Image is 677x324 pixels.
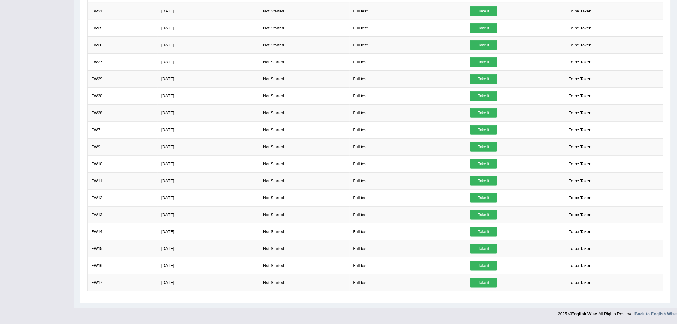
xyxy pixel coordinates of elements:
td: EW7 [88,121,158,138]
td: Not Started [259,189,349,206]
td: [DATE] [158,104,259,121]
td: EW10 [88,155,158,172]
td: Full test [350,3,467,20]
td: EW16 [88,257,158,274]
td: EW9 [88,138,158,155]
td: Full test [350,121,467,138]
td: Not Started [259,240,349,257]
span: To be Taken [566,57,595,67]
span: To be Taken [566,176,595,186]
td: Full test [350,104,467,121]
td: Full test [350,240,467,257]
div: 2025 © All Rights Reserved [558,308,677,317]
span: To be Taken [566,74,595,84]
span: To be Taken [566,261,595,271]
td: Full test [350,87,467,104]
td: [DATE] [158,172,259,189]
a: Take it [470,74,497,84]
td: Not Started [259,104,349,121]
td: Not Started [259,206,349,223]
td: [DATE] [158,240,259,257]
a: Take it [470,193,497,203]
td: [DATE] [158,138,259,155]
td: [DATE] [158,20,259,36]
span: To be Taken [566,6,595,16]
td: EW14 [88,223,158,240]
td: Full test [350,70,467,87]
td: [DATE] [158,274,259,291]
td: [DATE] [158,189,259,206]
span: To be Taken [566,193,595,203]
td: EW17 [88,274,158,291]
td: [DATE] [158,53,259,70]
span: To be Taken [566,108,595,118]
a: Take it [470,227,497,237]
span: To be Taken [566,244,595,254]
td: [DATE] [158,206,259,223]
td: [DATE] [158,3,259,20]
strong: English Wise. [571,312,598,317]
td: [DATE] [158,121,259,138]
span: To be Taken [566,91,595,101]
a: Take it [470,244,497,254]
span: To be Taken [566,125,595,135]
td: [DATE] [158,155,259,172]
a: Take it [470,278,497,288]
a: Take it [470,91,497,101]
a: Take it [470,176,497,186]
td: Not Started [259,36,349,53]
a: Take it [470,142,497,152]
td: [DATE] [158,257,259,274]
td: [DATE] [158,223,259,240]
td: Full test [350,20,467,36]
td: Not Started [259,138,349,155]
td: EW15 [88,240,158,257]
td: EW12 [88,189,158,206]
td: Full test [350,189,467,206]
td: EW29 [88,70,158,87]
span: To be Taken [566,278,595,288]
td: EW11 [88,172,158,189]
a: Take it [470,159,497,169]
span: To be Taken [566,210,595,220]
td: Full test [350,138,467,155]
a: Take it [470,23,497,33]
td: Not Started [259,121,349,138]
td: EW31 [88,3,158,20]
td: [DATE] [158,36,259,53]
td: EW26 [88,36,158,53]
span: To be Taken [566,159,595,169]
a: Take it [470,57,497,67]
td: Full test [350,223,467,240]
a: Take it [470,125,497,135]
td: Full test [350,257,467,274]
a: Take it [470,108,497,118]
a: Back to English Wise [635,312,677,317]
td: Not Started [259,274,349,291]
td: Full test [350,206,467,223]
td: Full test [350,172,467,189]
td: Not Started [259,223,349,240]
td: EW13 [88,206,158,223]
td: Not Started [259,172,349,189]
span: To be Taken [566,142,595,152]
span: To be Taken [566,40,595,50]
td: Not Started [259,53,349,70]
td: [DATE] [158,70,259,87]
td: Full test [350,36,467,53]
span: To be Taken [566,23,595,33]
td: Full test [350,274,467,291]
td: Not Started [259,155,349,172]
td: EW27 [88,53,158,70]
td: Full test [350,53,467,70]
td: Not Started [259,70,349,87]
span: To be Taken [566,227,595,237]
td: Not Started [259,87,349,104]
td: Not Started [259,3,349,20]
a: Take it [470,210,497,220]
td: [DATE] [158,87,259,104]
a: Take it [470,40,497,50]
td: EW28 [88,104,158,121]
td: Full test [350,155,467,172]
